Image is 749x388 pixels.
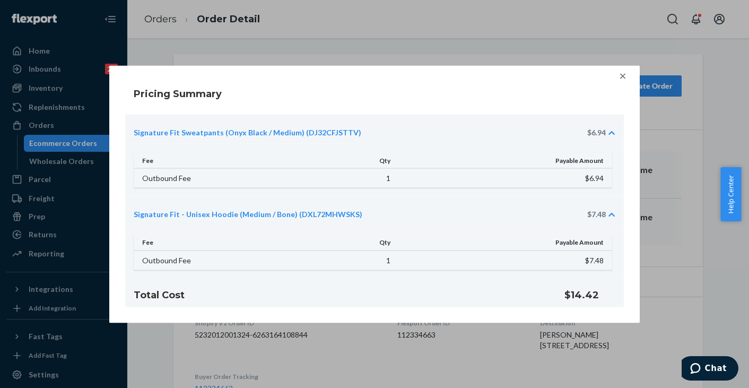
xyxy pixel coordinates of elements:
th: Payable Amount [397,152,612,168]
th: Qty [301,152,397,168]
a: Signature Fit Sweatpants (Onyx Black / Medium) (DJ32CFJSTTV) [134,127,361,137]
h4: $14.42 [564,288,615,301]
td: Outbound Fee [134,168,301,188]
th: Fee [134,152,301,168]
h4: Total Cost [134,288,539,301]
th: Payable Amount [397,235,612,251]
td: 1 [301,168,397,188]
span: Chat [23,7,45,17]
th: Qty [301,235,397,251]
td: $6.94 [397,168,612,188]
div: $7.48 [587,209,606,220]
div: $6.94 [587,127,606,137]
a: Signature Fit - Unisex Hoodie (Medium / Bone) (DXL72MHWSKS) [134,209,362,220]
td: $7.48 [397,251,612,270]
td: Outbound Fee [134,251,301,270]
td: 1 [301,251,397,270]
h4: Pricing Summary [134,87,222,100]
th: Fee [134,235,301,251]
